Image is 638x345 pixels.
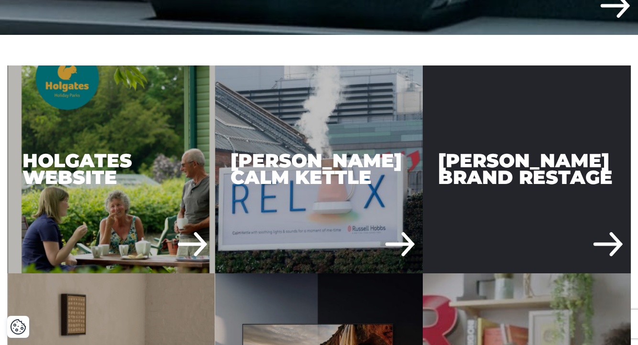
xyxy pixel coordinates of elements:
button: Cookie Settings [10,319,26,335]
div: [PERSON_NAME] Brand Restage [423,65,631,273]
img: Revisit consent button [10,319,26,335]
a: Russell Hobbs Brand Restage [PERSON_NAME] Brand Restage [423,65,631,273]
a: Russell Hobbs Calm Kettle [PERSON_NAME] Calm Kettle [215,65,423,273]
div: Holgates Website [7,65,215,273]
div: [PERSON_NAME] Calm Kettle [215,65,423,273]
a: Holgates Website Holgates Website [7,65,215,273]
